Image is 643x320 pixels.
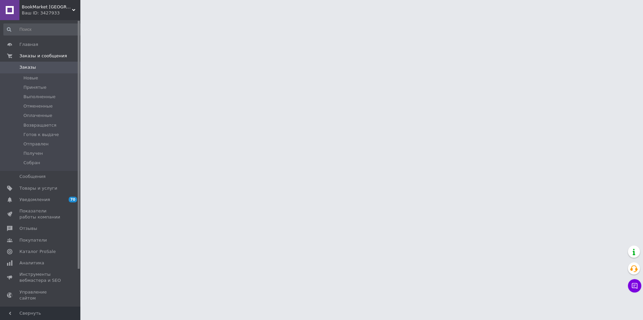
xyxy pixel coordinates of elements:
span: Покупатели [19,237,47,243]
span: Показатели работы компании [19,208,62,220]
span: Отправлен [23,141,49,147]
span: Выполненные [23,94,56,100]
span: Инструменты вебмастера и SEO [19,271,62,283]
span: Новые [23,75,38,81]
span: Товары и услуги [19,185,57,191]
span: Уведомления [19,197,50,203]
input: Поиск [3,23,83,36]
span: Заказы [19,64,36,70]
span: Заказы и сообщения [19,53,67,59]
span: Принятые [23,84,47,90]
span: Возвращается [23,122,56,128]
span: Управление сайтом [19,289,62,301]
div: Ваш ID: 3427933 [22,10,80,16]
span: Сообщения [19,174,46,180]
span: Готов к выдаче [23,132,59,138]
span: Получен [23,150,43,156]
span: Отмененные [23,103,53,109]
span: Аналитика [19,260,44,266]
span: BookMarket Украина [22,4,72,10]
span: Каталог ProSale [19,249,56,255]
span: Главная [19,42,38,48]
button: Чат с покупателем [628,279,641,293]
span: Собран [23,160,40,166]
span: Отзывы [19,226,37,232]
span: Оплаченные [23,113,52,119]
span: 70 [69,197,77,202]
